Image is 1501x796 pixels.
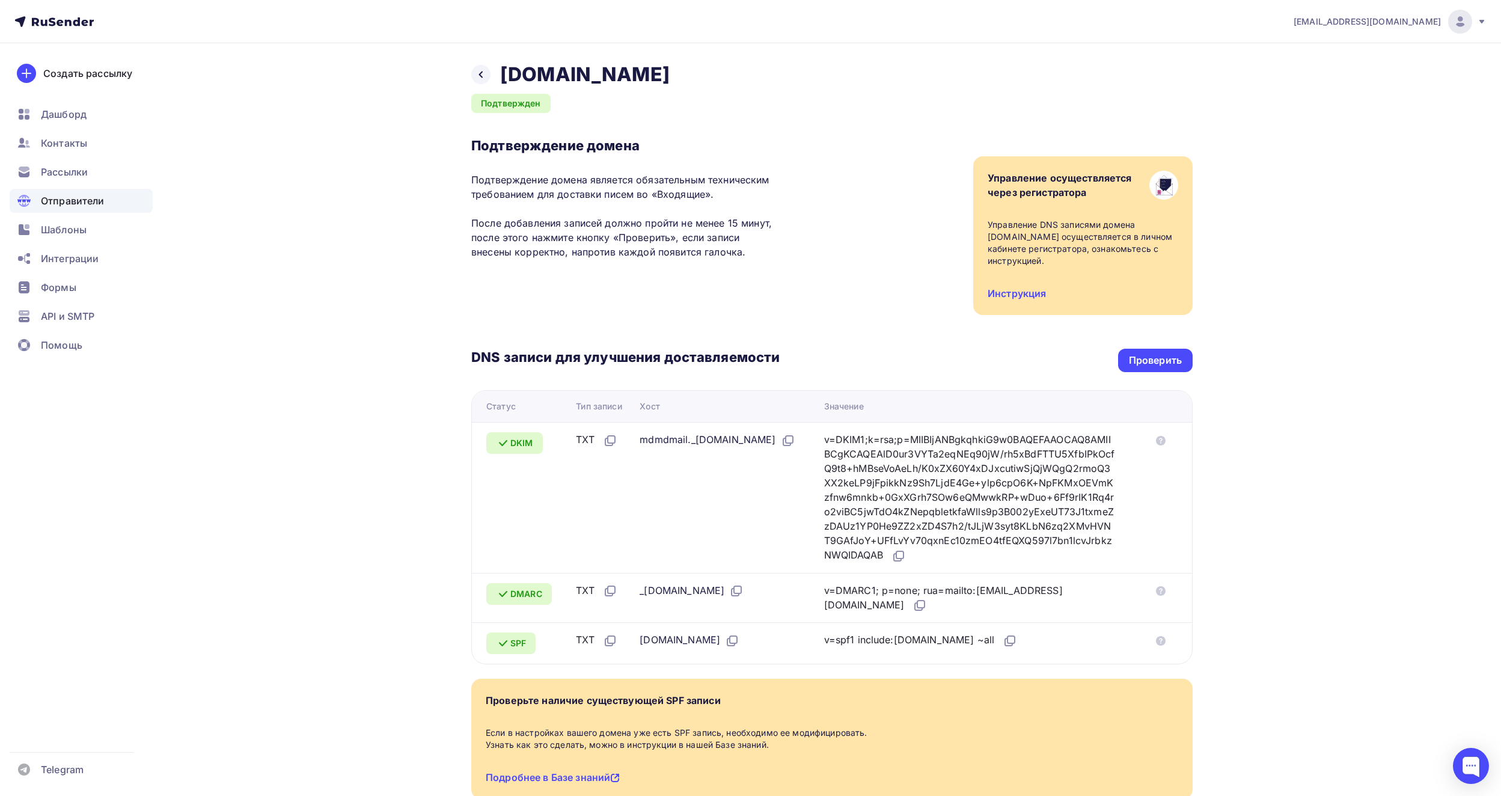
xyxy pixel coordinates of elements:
div: Статус [486,400,516,412]
span: Рассылки [41,165,88,179]
span: DMARC [510,588,542,600]
div: Подтвержден [471,94,551,113]
a: Инструкция [988,287,1046,299]
a: Рассылки [10,160,153,184]
p: Подтверждение домена является обязательным техническим требованием для доставки писем во «Входящи... [471,173,780,259]
span: Дашборд [41,107,87,121]
a: Контакты [10,131,153,155]
a: [EMAIL_ADDRESS][DOMAIN_NAME] [1294,10,1487,34]
span: Интеграции [41,251,99,266]
div: Проверить [1129,354,1182,367]
a: Отправители [10,189,153,213]
div: Если в настройках вашего домена уже есть SPF запись, необходимо ее модифицировать. Узнать как это... [486,727,1178,751]
span: Отправители [41,194,105,208]
span: Telegram [41,762,84,777]
h3: Подтверждение домена [471,137,780,154]
div: Проверьте наличие существующей SPF записи [486,693,721,708]
div: [DOMAIN_NAME] [640,632,739,648]
h2: [DOMAIN_NAME] [500,63,670,87]
span: Формы [41,280,76,295]
div: TXT [576,632,617,648]
a: Подробнее в Базе знаний [486,771,620,783]
a: Формы [10,275,153,299]
span: SPF [510,637,526,649]
div: Создать рассылку [43,66,132,81]
div: TXT [576,432,617,448]
span: DKIM [510,437,533,449]
div: Управление осуществляется через регистратора [988,171,1132,200]
div: mdmdmail._[DOMAIN_NAME] [640,432,795,448]
span: Шаблоны [41,222,87,237]
span: Помощь [41,338,82,352]
div: v=spf1 include:[DOMAIN_NAME] ~all [824,632,1018,648]
div: TXT [576,583,617,599]
div: Хост [640,400,660,412]
div: Управление DNS записями домена [DOMAIN_NAME] осуществляется в личном кабинете регистратора, ознак... [988,219,1178,267]
div: Значение [824,400,864,412]
span: [EMAIL_ADDRESS][DOMAIN_NAME] [1294,16,1441,28]
div: v=DMARC1; p=none; rua=mailto:[EMAIL_ADDRESS][DOMAIN_NAME] [824,583,1115,613]
span: API и SMTP [41,309,94,323]
div: _[DOMAIN_NAME] [640,583,744,599]
span: Контакты [41,136,87,150]
h3: DNS записи для улучшения доставляемости [471,349,780,368]
a: Дашборд [10,102,153,126]
div: v=DKIM1;k=rsa;p=MIIBIjANBgkqhkiG9w0BAQEFAAOCAQ8AMIIBCgKCAQEAlD0ur3VYTa2eqNEq90jW/rh5xBdFTTU5XfbIP... [824,432,1115,563]
div: Тип записи [576,400,622,412]
a: Шаблоны [10,218,153,242]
